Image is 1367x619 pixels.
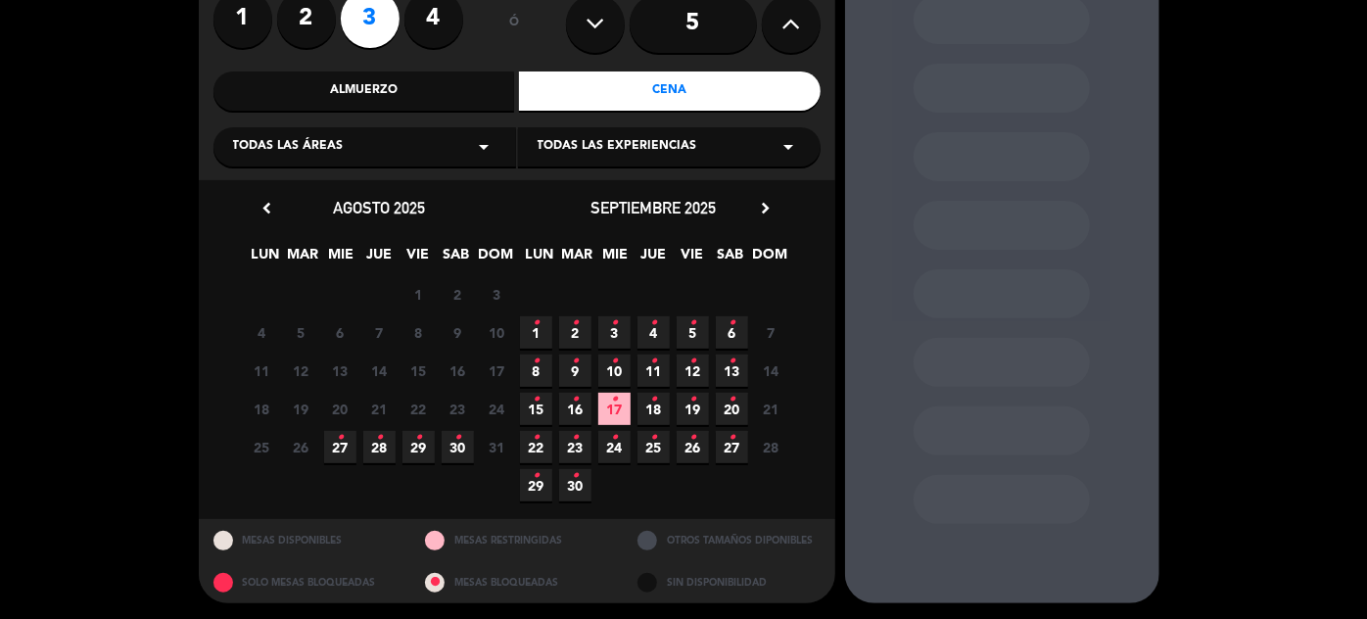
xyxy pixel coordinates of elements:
i: • [454,422,461,453]
span: 10 [598,355,631,387]
div: Almuerzo [213,71,515,111]
i: • [337,422,344,453]
i: • [689,384,696,415]
i: • [729,422,735,453]
span: JUE [637,243,670,275]
i: • [572,346,579,377]
span: 1 [402,278,435,310]
span: 3 [598,316,631,349]
span: 26 [677,431,709,463]
span: DOM [478,243,510,275]
i: • [650,308,657,339]
span: 17 [598,393,631,425]
i: • [729,346,735,377]
span: Todas las experiencias [538,137,697,157]
span: 31 [481,431,513,463]
span: 4 [637,316,670,349]
i: chevron_left [258,198,278,218]
div: MESAS RESTRINGIDAS [410,519,623,561]
span: 27 [324,431,356,463]
span: 14 [363,355,396,387]
span: 6 [324,316,356,349]
span: 11 [246,355,278,387]
span: 9 [442,316,474,349]
span: 13 [716,355,748,387]
i: • [572,308,579,339]
i: chevron_right [756,198,777,218]
span: 12 [285,355,317,387]
span: MIE [325,243,357,275]
span: 28 [363,431,396,463]
i: • [376,422,383,453]
span: 16 [442,355,474,387]
i: • [533,346,540,377]
span: 21 [363,393,396,425]
span: 10 [481,316,513,349]
i: • [650,384,657,415]
span: 28 [755,431,787,463]
span: agosto 2025 [334,198,426,217]
span: 20 [324,393,356,425]
span: 29 [402,431,435,463]
i: • [689,422,696,453]
span: 5 [677,316,709,349]
span: LUN [523,243,555,275]
span: 13 [324,355,356,387]
div: SOLO MESAS BLOQUEADAS [199,561,411,603]
span: JUE [363,243,396,275]
span: 6 [716,316,748,349]
span: 23 [559,431,591,463]
span: 2 [442,278,474,310]
span: 3 [481,278,513,310]
span: VIE [401,243,434,275]
div: SIN DISPONIBILIDAD [623,561,835,603]
span: 27 [716,431,748,463]
span: 7 [363,316,396,349]
span: 2 [559,316,591,349]
i: • [533,308,540,339]
span: 21 [755,393,787,425]
span: 17 [481,355,513,387]
span: 22 [402,393,435,425]
span: 7 [755,316,787,349]
i: • [689,308,696,339]
span: 15 [520,393,552,425]
span: 19 [285,393,317,425]
span: VIE [676,243,708,275]
div: Cena [519,71,821,111]
div: MESAS BLOQUEADAS [410,561,623,603]
i: • [650,422,657,453]
i: • [533,460,540,492]
span: 16 [559,393,591,425]
span: 23 [442,393,474,425]
span: 1 [520,316,552,349]
i: • [611,422,618,453]
i: • [611,308,618,339]
span: 11 [637,355,670,387]
span: 4 [246,316,278,349]
span: 22 [520,431,552,463]
span: 24 [481,393,513,425]
span: 8 [520,355,552,387]
span: 25 [246,431,278,463]
span: 15 [402,355,435,387]
span: Todas las áreas [233,137,344,157]
span: 18 [246,393,278,425]
i: • [572,422,579,453]
span: 30 [442,431,474,463]
span: 8 [402,316,435,349]
div: MESAS DISPONIBLES [199,519,411,561]
i: • [729,308,735,339]
span: septiembre 2025 [591,198,717,217]
span: 9 [559,355,591,387]
i: • [611,384,618,415]
span: MAR [561,243,593,275]
span: MIE [599,243,632,275]
span: 18 [637,393,670,425]
span: 29 [520,469,552,501]
span: 30 [559,469,591,501]
i: arrow_drop_down [778,135,801,159]
span: MAR [287,243,319,275]
span: 20 [716,393,748,425]
i: • [533,422,540,453]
